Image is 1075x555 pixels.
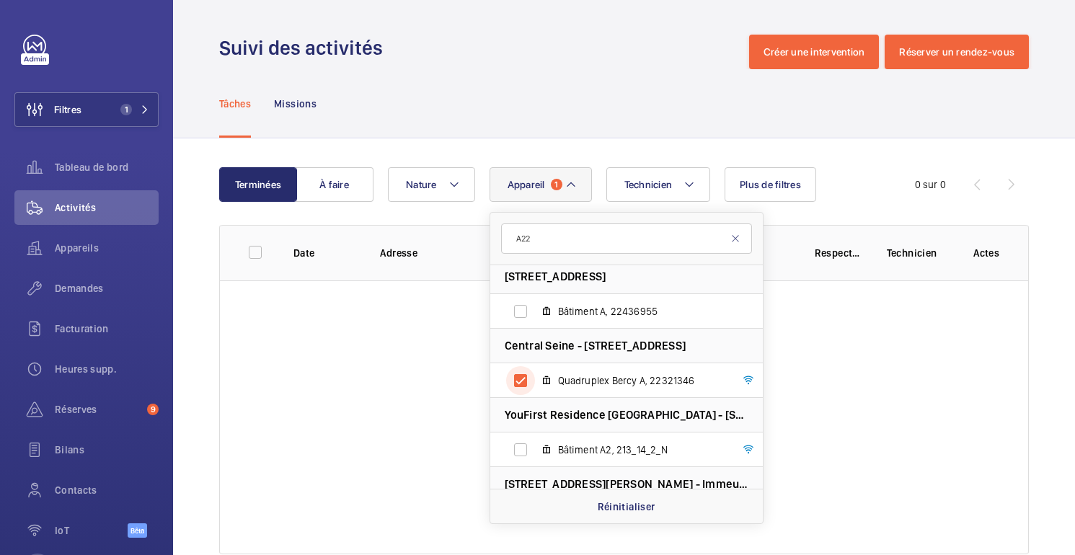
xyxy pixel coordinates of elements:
button: Appareil1 [490,167,592,202]
font: Contacts [55,484,97,496]
font: Activités [55,202,96,213]
button: Technicien [606,167,711,202]
font: Appareils [55,242,99,254]
font: Heures supp. [55,363,117,375]
font: Respecter le délai [815,247,898,259]
font: Bilans [55,444,84,456]
button: Plus de filtres [725,167,816,202]
button: Réserver un rendez-vous [885,35,1029,69]
font: Technicien [624,179,673,190]
font: Bêta [130,526,144,535]
button: Nature [388,167,475,202]
font: Demandes [55,283,104,294]
font: Réserves [55,404,97,415]
font: Plus de filtres [740,179,801,190]
span: Bâtiment A2, 213_14_2_N [558,443,725,457]
font: 9 [151,404,156,414]
span: YouFirst Residence [GEOGRAPHIC_DATA] - [STREET_ADDRESS] [505,407,748,422]
font: Date [293,247,314,259]
font: Facturation [55,323,109,334]
font: À faire [319,179,349,190]
button: Filtres1 [14,92,159,127]
font: 1 [125,105,128,115]
span: [STREET_ADDRESS][PERSON_NAME] - Immeuble SHIFT - [STREET_ADDRESS][PERSON_NAME] [505,476,748,492]
input: Rechercher par appareil ou adresse [501,223,752,254]
font: Nature [406,179,437,190]
button: À faire [296,167,373,202]
font: Technicien [887,247,937,259]
span: [STREET_ADDRESS] [505,269,606,284]
font: Tableau de bord [55,161,128,173]
font: Réinitialiser [598,501,655,512]
font: IoT [55,525,69,536]
font: Réserver un rendez-vous [899,46,1014,58]
font: Créer une intervention [764,46,865,58]
font: Filtres [54,104,81,115]
font: Actes [973,247,999,259]
button: Créer une intervention [749,35,880,69]
font: Adresse [380,247,417,259]
font: Tâches [219,98,251,110]
font: 0 sur 0 [915,179,946,190]
font: 1 [554,179,558,190]
font: Appareil [508,179,545,190]
button: Terminées [219,167,297,202]
font: Suivi des activités [219,35,383,60]
font: Missions [274,98,317,110]
span: Central Seine - [STREET_ADDRESS] [505,338,686,353]
span: Bâtiment A, 22436955 [558,304,725,319]
span: Quadruplex Bercy A, 22321346 [558,373,725,388]
font: Terminées [235,179,281,190]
